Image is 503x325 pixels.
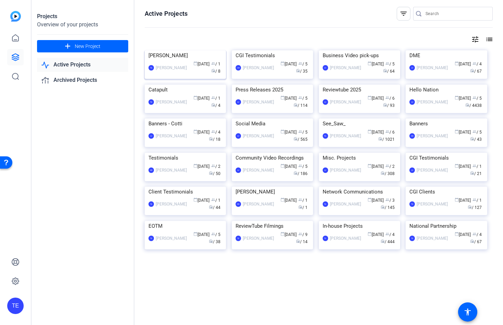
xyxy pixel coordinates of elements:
[455,129,459,134] span: calendar_today
[470,68,474,73] span: radio
[37,58,128,72] a: Active Projects
[211,62,220,66] span: / 1
[148,187,222,197] div: Client Testimonials
[385,164,395,169] span: / 2
[236,153,309,163] div: Community Video Recordings
[209,205,213,209] span: radio
[243,201,274,208] div: [PERSON_NAME]
[472,164,477,168] span: group
[193,96,197,100] span: calendar_today
[383,69,395,74] span: / 64
[417,235,448,242] div: [PERSON_NAME]
[10,11,21,22] img: blue-gradient.svg
[211,96,215,100] span: group
[455,164,471,169] span: [DATE]
[193,232,209,237] span: [DATE]
[211,103,215,107] span: radio
[298,198,308,203] span: / 1
[298,164,302,168] span: group
[211,96,220,101] span: / 1
[209,239,213,243] span: radio
[75,43,100,50] span: New Project
[236,65,241,71] div: CM
[148,201,154,207] div: TE
[37,73,128,87] a: Archived Projects
[409,153,483,163] div: CGI Testimonials
[294,137,308,142] span: / 565
[298,198,302,202] span: group
[468,205,472,209] span: radio
[383,68,387,73] span: radio
[236,99,241,105] div: LV
[470,239,482,244] span: / 67
[381,171,395,176] span: / 308
[368,232,384,237] span: [DATE]
[472,129,477,134] span: group
[385,96,390,100] span: group
[294,103,298,107] span: radio
[323,50,396,61] div: Business Video pick-ups
[193,164,197,168] span: calendar_today
[148,236,154,241] div: TE
[156,201,187,208] div: [PERSON_NAME]
[368,164,372,168] span: calendar_today
[417,133,448,139] div: [PERSON_NAME]
[470,171,474,175] span: radio
[330,235,361,242] div: [PERSON_NAME]
[472,198,477,202] span: group
[298,205,302,209] span: radio
[409,167,415,173] div: LV
[193,198,209,203] span: [DATE]
[323,236,328,241] div: TE
[378,137,395,142] span: / 1021
[156,235,187,242] div: [PERSON_NAME]
[236,187,309,197] div: [PERSON_NAME]
[455,130,471,135] span: [DATE]
[211,232,220,237] span: / 5
[468,205,482,210] span: / 127
[417,99,448,105] div: [PERSON_NAME]
[381,171,385,175] span: radio
[471,35,479,43] mat-icon: tune
[193,164,209,169] span: [DATE]
[464,308,472,316] mat-icon: accessibility
[484,35,493,43] mat-icon: list
[211,61,215,65] span: group
[236,236,241,241] div: TE
[323,118,396,129] div: See_Saw_
[280,198,285,202] span: calendar_today
[236,133,241,139] div: LV
[323,99,328,105] div: LV
[417,201,448,208] div: [PERSON_NAME]
[409,118,483,129] div: Banners
[193,198,197,202] span: calendar_today
[148,221,222,231] div: EOTM
[368,129,372,134] span: calendar_today
[211,164,220,169] span: / 2
[211,232,215,236] span: group
[296,239,308,244] span: / 14
[385,61,390,65] span: group
[455,232,471,237] span: [DATE]
[399,10,408,18] mat-icon: filter_list
[243,64,274,71] div: [PERSON_NAME]
[385,232,390,236] span: group
[280,96,285,100] span: calendar_today
[145,10,188,18] h1: Active Projects
[472,198,482,203] span: / 1
[211,69,220,74] span: / 8
[209,171,213,175] span: radio
[323,201,328,207] div: TE
[209,205,220,210] span: / 44
[298,129,302,134] span: group
[368,96,372,100] span: calendar_today
[280,232,285,236] span: calendar_today
[323,167,328,173] div: LV
[193,96,209,101] span: [DATE]
[385,164,390,168] span: group
[409,133,415,139] div: KB
[148,85,222,95] div: Catapult
[385,198,390,202] span: group
[378,137,382,141] span: radio
[323,85,396,95] div: Reviewtube 2025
